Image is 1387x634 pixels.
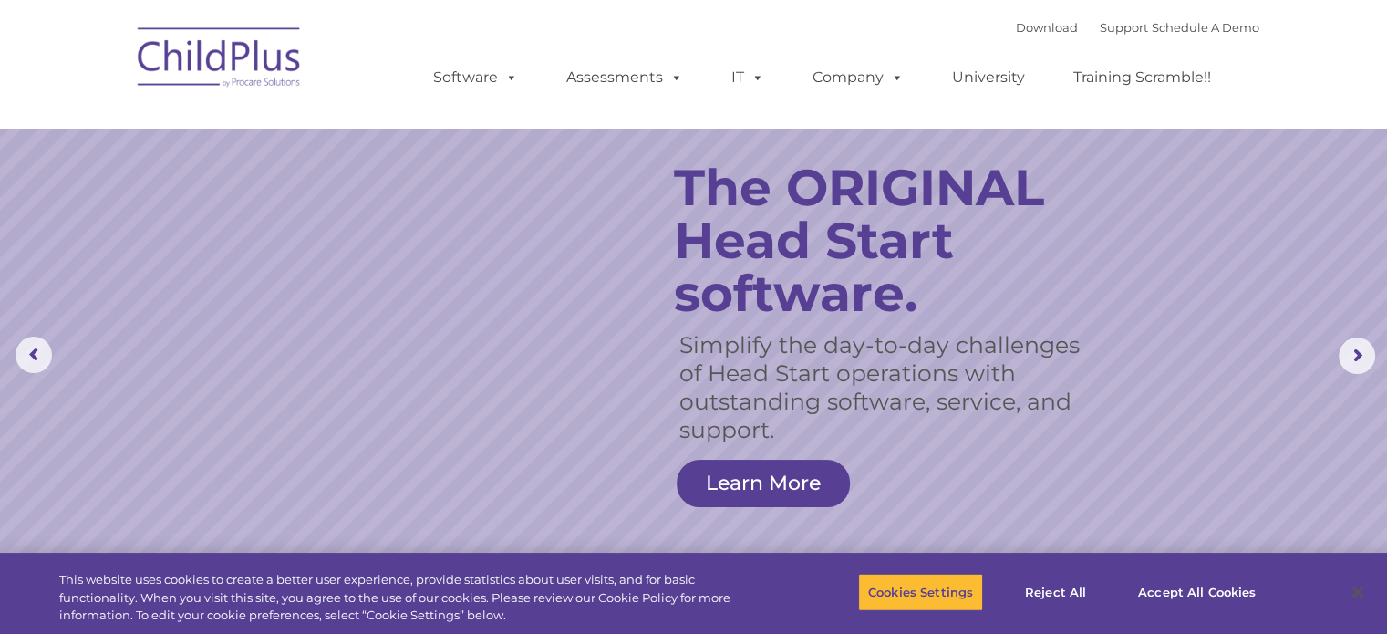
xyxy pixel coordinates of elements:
[1128,573,1266,611] button: Accept All Cookies
[129,15,311,106] img: ChildPlus by Procare Solutions
[254,120,309,134] span: Last name
[999,573,1113,611] button: Reject All
[858,573,983,611] button: Cookies Settings
[934,59,1043,96] a: University
[713,59,782,96] a: IT
[1016,20,1259,35] font: |
[59,571,763,625] div: This website uses cookies to create a better user experience, provide statistics about user visit...
[674,161,1107,320] rs-layer: The ORIGINAL Head Start software.
[677,460,850,507] a: Learn More
[1016,20,1078,35] a: Download
[1055,59,1229,96] a: Training Scramble!!
[1100,20,1148,35] a: Support
[415,59,536,96] a: Software
[679,331,1085,444] rs-layer: Simplify the day-to-day challenges of Head Start operations with outstanding software, service, a...
[1338,572,1378,612] button: Close
[794,59,922,96] a: Company
[254,195,331,209] span: Phone number
[1152,20,1259,35] a: Schedule A Demo
[548,59,701,96] a: Assessments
